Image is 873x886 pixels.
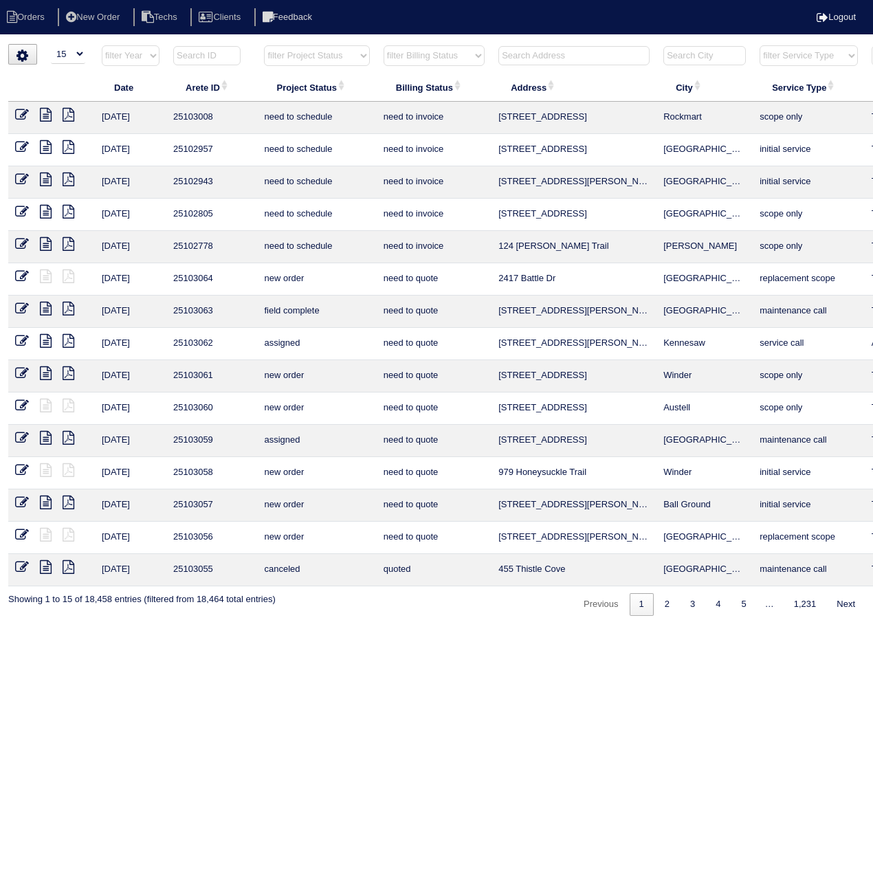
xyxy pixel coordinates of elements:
td: [DATE] [95,392,166,425]
td: replacement scope [753,522,864,554]
td: [STREET_ADDRESS][PERSON_NAME] [491,296,656,328]
td: need to schedule [257,102,376,134]
td: [PERSON_NAME] [656,231,753,263]
td: maintenance call [753,425,864,457]
td: assigned [257,425,376,457]
td: scope only [753,102,864,134]
td: [GEOGRAPHIC_DATA] [656,296,753,328]
td: [GEOGRAPHIC_DATA] [656,263,753,296]
td: [STREET_ADDRESS][PERSON_NAME] [491,522,656,554]
td: [GEOGRAPHIC_DATA] [656,425,753,457]
td: need to invoice [377,102,491,134]
td: 25102957 [166,134,257,166]
td: new order [257,489,376,522]
td: [DATE] [95,360,166,392]
td: [DATE] [95,199,166,231]
td: [DATE] [95,263,166,296]
th: Service Type: activate to sort column ascending [753,73,864,102]
td: need to quote [377,457,491,489]
td: need to quote [377,425,491,457]
td: 25103056 [166,522,257,554]
td: [GEOGRAPHIC_DATA] [656,522,753,554]
td: need to quote [377,296,491,328]
td: need to schedule [257,134,376,166]
td: need to schedule [257,231,376,263]
td: [DATE] [95,489,166,522]
td: new order [257,263,376,296]
td: [DATE] [95,328,166,360]
td: 25102943 [166,166,257,199]
th: Date [95,73,166,102]
td: need to quote [377,489,491,522]
td: scope only [753,199,864,231]
td: [GEOGRAPHIC_DATA] [656,199,753,231]
td: new order [257,360,376,392]
th: Arete ID: activate to sort column ascending [166,73,257,102]
a: Clients [190,12,252,22]
td: need to schedule [257,166,376,199]
td: canceled [257,554,376,586]
td: [DATE] [95,166,166,199]
li: Clients [190,8,252,27]
input: Search Address [498,46,650,65]
a: Next [827,593,865,616]
td: 2417 Battle Dr [491,263,656,296]
td: need to invoice [377,166,491,199]
td: scope only [753,392,864,425]
td: need to invoice [377,199,491,231]
td: need to quote [377,328,491,360]
td: [STREET_ADDRESS][PERSON_NAME] [491,328,656,360]
a: 1 [630,593,654,616]
td: 25103057 [166,489,257,522]
td: [DATE] [95,457,166,489]
td: Winder [656,457,753,489]
td: 25103008 [166,102,257,134]
td: need to quote [377,392,491,425]
td: [GEOGRAPHIC_DATA] [656,554,753,586]
td: initial service [753,166,864,199]
a: New Order [58,12,131,22]
td: scope only [753,231,864,263]
td: assigned [257,328,376,360]
td: maintenance call [753,554,864,586]
li: Techs [133,8,188,27]
input: Search City [663,46,746,65]
td: Kennesaw [656,328,753,360]
td: [STREET_ADDRESS] [491,199,656,231]
td: scope only [753,360,864,392]
td: 25102805 [166,199,257,231]
td: 455 Thistle Cove [491,554,656,586]
td: [STREET_ADDRESS][PERSON_NAME] [491,489,656,522]
td: Winder [656,360,753,392]
td: need to invoice [377,231,491,263]
td: [STREET_ADDRESS] [491,360,656,392]
td: quoted [377,554,491,586]
td: 25103059 [166,425,257,457]
input: Search ID [173,46,241,65]
td: need to quote [377,360,491,392]
td: 25103060 [166,392,257,425]
td: [DATE] [95,102,166,134]
td: need to quote [377,263,491,296]
td: 25103055 [166,554,257,586]
td: replacement scope [753,263,864,296]
td: need to quote [377,522,491,554]
td: [DATE] [95,231,166,263]
td: need to invoice [377,134,491,166]
td: maintenance call [753,296,864,328]
td: [STREET_ADDRESS] [491,425,656,457]
td: [DATE] [95,296,166,328]
a: Techs [133,12,188,22]
a: Logout [817,12,856,22]
td: [GEOGRAPHIC_DATA] [656,166,753,199]
a: 3 [681,593,705,616]
li: Feedback [254,8,323,27]
td: field complete [257,296,376,328]
th: Billing Status: activate to sort column ascending [377,73,491,102]
td: Austell [656,392,753,425]
td: 25103062 [166,328,257,360]
td: [DATE] [95,554,166,586]
td: 25102778 [166,231,257,263]
div: Showing 1 to 15 of 18,458 entries (filtered from 18,464 total entries) [8,586,276,606]
th: City: activate to sort column ascending [656,73,753,102]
